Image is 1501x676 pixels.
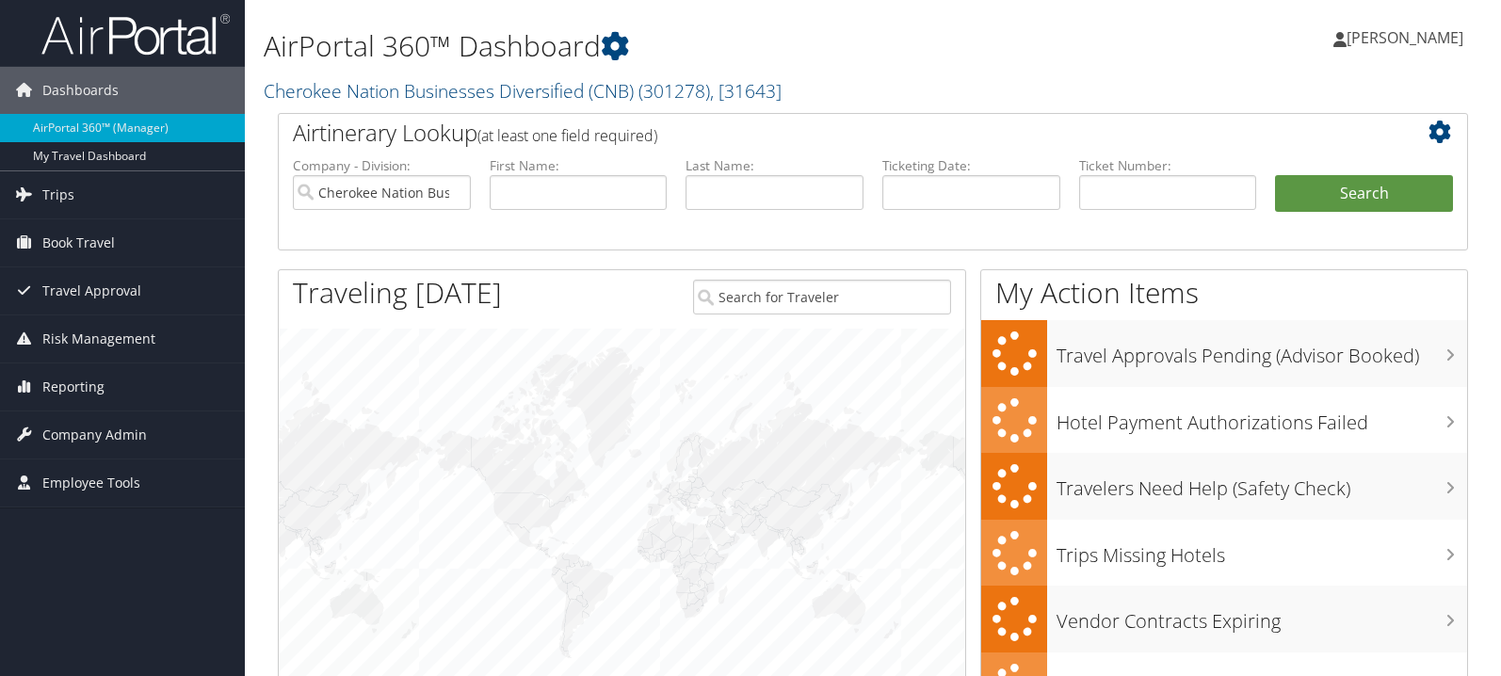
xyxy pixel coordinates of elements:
[981,586,1467,652] a: Vendor Contracts Expiring
[1333,9,1482,66] a: [PERSON_NAME]
[1079,156,1257,175] label: Ticket Number:
[1057,533,1467,569] h3: Trips Missing Hotels
[42,315,155,362] span: Risk Management
[882,156,1060,175] label: Ticketing Date:
[42,363,105,410] span: Reporting
[981,273,1467,313] h1: My Action Items
[490,156,668,175] label: First Name:
[42,267,141,314] span: Travel Approval
[710,78,782,104] span: , [ 31643 ]
[42,171,74,218] span: Trips
[1275,175,1453,213] button: Search
[41,12,230,56] img: airportal-logo.png
[42,219,115,266] span: Book Travel
[981,320,1467,387] a: Travel Approvals Pending (Advisor Booked)
[42,67,119,114] span: Dashboards
[1057,400,1467,436] h3: Hotel Payment Authorizations Failed
[1057,333,1467,369] h3: Travel Approvals Pending (Advisor Booked)
[638,78,710,104] span: ( 301278 )
[981,453,1467,520] a: Travelers Need Help (Safety Check)
[293,117,1354,149] h2: Airtinerary Lookup
[42,459,140,507] span: Employee Tools
[477,125,657,146] span: (at least one field required)
[42,411,147,459] span: Company Admin
[1347,27,1463,48] span: [PERSON_NAME]
[293,156,471,175] label: Company - Division:
[1057,466,1467,502] h3: Travelers Need Help (Safety Check)
[1057,599,1467,635] h3: Vendor Contracts Expiring
[981,387,1467,454] a: Hotel Payment Authorizations Failed
[293,273,502,313] h1: Traveling [DATE]
[981,520,1467,587] a: Trips Missing Hotels
[264,26,1076,66] h1: AirPortal 360™ Dashboard
[686,156,863,175] label: Last Name:
[693,280,951,314] input: Search for Traveler
[264,78,782,104] a: Cherokee Nation Businesses Diversified (CNB)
